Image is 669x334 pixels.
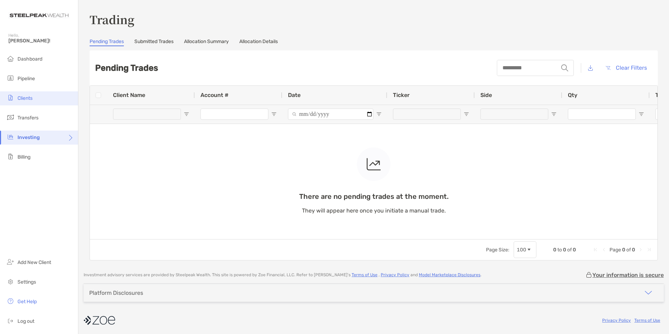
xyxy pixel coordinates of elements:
[6,133,15,141] img: investing icon
[561,64,568,71] img: input icon
[593,247,598,252] div: First Page
[514,241,536,258] div: Page Size
[84,313,115,328] img: company logo
[592,272,664,278] p: Your information is secure
[8,3,70,28] img: Zoe Logo
[601,247,607,252] div: Previous Page
[6,316,15,325] img: logout icon
[299,192,449,201] p: There are no pending trades at the moment.
[646,247,652,252] div: Last Page
[573,247,576,253] span: 0
[17,115,38,121] span: Transfers
[134,39,174,46] a: Submitted Trades
[17,279,36,285] span: Settings
[17,154,30,160] span: Billing
[352,272,378,277] a: Terms of Use
[17,76,35,82] span: Pipeline
[622,247,625,253] span: 0
[6,74,15,82] img: pipeline icon
[381,272,409,277] a: Privacy Policy
[6,297,15,305] img: get-help icon
[17,318,34,324] span: Log out
[367,156,381,173] img: empty state icon
[17,259,51,265] span: Add New Client
[8,38,74,44] span: [PERSON_NAME]!
[17,95,33,101] span: Clients
[567,247,572,253] span: of
[239,39,278,46] a: Allocation Details
[84,272,481,278] p: Investment advisory services are provided by Steelpeak Wealth . This site is powered by Zoe Finan...
[90,11,658,27] h3: Trading
[600,60,652,76] button: Clear Filters
[6,258,15,266] img: add_new_client icon
[299,206,449,215] p: They will appear here once you initiate a manual trade.
[17,134,40,140] span: Investing
[419,272,480,277] a: Model Marketplace Disclosures
[6,152,15,161] img: billing icon
[517,247,526,253] div: 100
[6,93,15,102] img: clients icon
[634,318,660,323] a: Terms of Use
[557,247,562,253] span: to
[610,247,621,253] span: Page
[563,247,566,253] span: 0
[90,39,124,46] a: Pending Trades
[632,247,635,253] span: 0
[602,318,631,323] a: Privacy Policy
[184,39,229,46] a: Allocation Summary
[606,66,611,70] img: button icon
[626,247,631,253] span: of
[6,113,15,121] img: transfers icon
[6,54,15,63] img: dashboard icon
[638,247,643,252] div: Next Page
[17,299,37,305] span: Get Help
[553,247,556,253] span: 0
[6,277,15,286] img: settings icon
[17,56,42,62] span: Dashboard
[644,288,653,297] img: icon arrow
[89,290,143,296] div: Platform Disclosures
[486,247,509,253] div: Page Size:
[95,63,158,73] h2: Pending Trades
